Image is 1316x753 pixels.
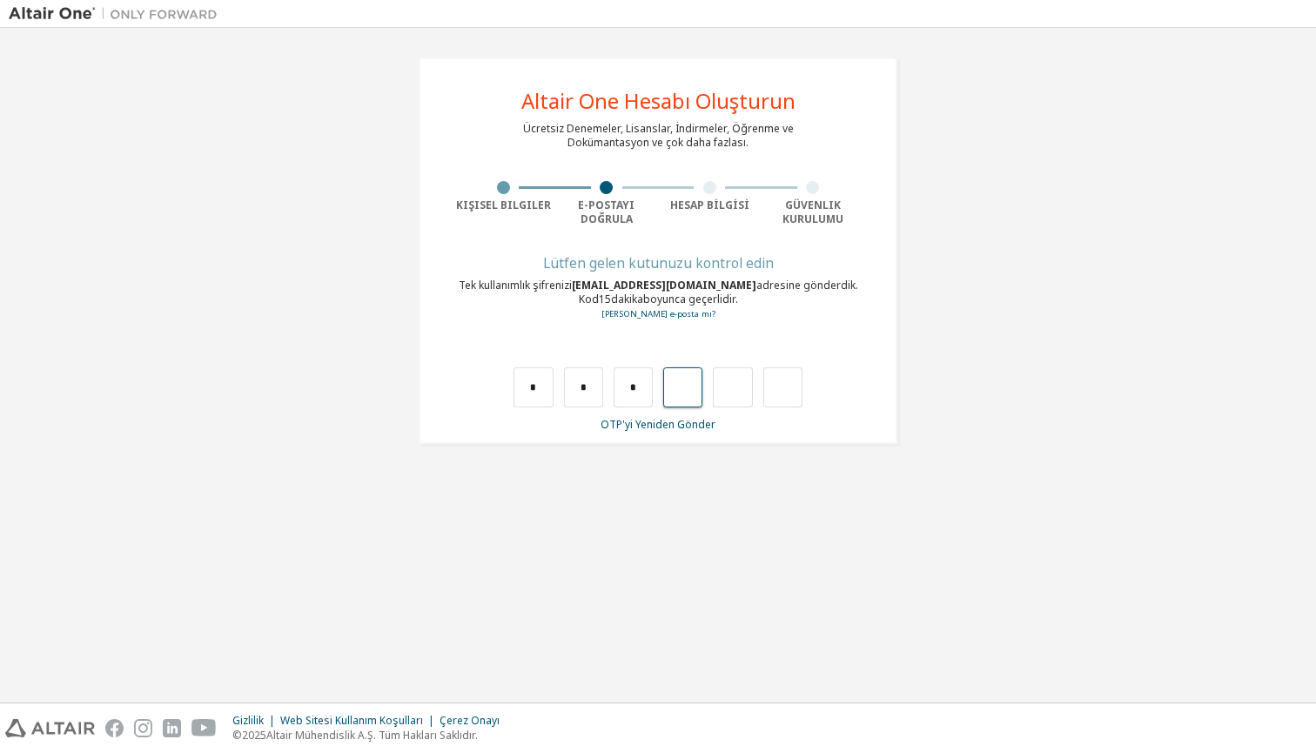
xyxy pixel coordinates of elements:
div: Gizlilik [232,714,280,728]
div: GÜVENLIK KURULUMU [762,198,865,226]
div: Lütfen gelen kutunuzu kontrol edin [452,258,864,268]
p: © 2025 Altair Mühendislik A.Ş. Tüm Hakları Saklıdır. [232,728,510,743]
img: linkedin.svg [163,719,181,737]
span: [EMAIL_ADDRESS][DOMAIN_NAME] [572,278,756,292]
div: Altair One Hesabı Oluşturun [521,91,796,111]
div: Çerez Onayı [440,714,510,728]
div: Tek kullanımlık şifrenizi adresine gönderdik . Kod 15 dakika boyunca geçerlidir . [452,279,864,321]
img: instagram.svg [134,719,152,737]
div: E-POSTAYI DOĞRULA [555,198,659,226]
img: facebook.svg [105,719,124,737]
div: HESAP BİLGİSİ [658,198,762,212]
img: youtube.svg [191,719,217,737]
div: Ücretsiz Denemeler, Lisanslar, İndirmeler, Öğrenme ve Dokümantasyon ve çok daha fazlası. [523,122,794,150]
div: Web Sitesi Kullanım Koşulları [280,714,440,728]
div: KIŞISEL BILGILER [452,198,555,212]
a: OTP'yi Yeniden Gönder [601,417,715,432]
img: Altair Bir [9,5,226,23]
img: altair_logo.svg [5,719,95,737]
a: Kayıt formuna geri dönün [601,308,715,319]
